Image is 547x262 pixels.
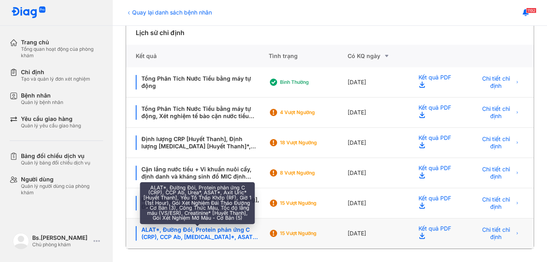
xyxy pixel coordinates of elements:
[21,46,103,59] div: Tổng quan hoạt động của phòng khám
[478,75,513,89] span: Chi tiết chỉ định
[136,135,259,150] div: Định lượng CRP [Huyết Thanh], Định lượng [MEDICAL_DATA] [Huyết Thanh]*, Cặn lắng nước tiểu + Vi k...
[473,227,524,240] button: Chi tiết chỉ định
[136,105,259,120] div: Tổng Phân Tích Nước Tiểu bằng máy tự động, Xét nghiệm tế bào cặn nước tiểu bằng máy tự động
[473,166,524,179] button: Chi tiết chỉ định
[478,135,513,150] span: Chi tiết chỉ định
[21,160,90,166] div: Quản lý bảng đối chiếu dịch vụ
[280,200,344,206] div: 15 Vượt ngưỡng
[478,226,513,241] span: Chi tiết chỉ định
[473,136,524,149] button: Chi tiết chỉ định
[280,139,344,146] div: 18 Vượt ngưỡng
[478,166,513,180] span: Chi tiết chỉ định
[269,45,348,67] div: Tình trạng
[409,158,464,188] div: Kết quả PDF
[348,128,409,158] div: [DATE]
[348,51,409,61] div: Có KQ ngày
[473,197,524,210] button: Chi tiết chỉ định
[348,158,409,188] div: [DATE]
[348,188,409,218] div: [DATE]
[126,45,269,67] div: Kết quả
[136,226,259,241] div: ALAT*, Đường Đói, Protein phản ứng C (CRP), CCP Ab, [MEDICAL_DATA]*, ASAT*, Axit Uric* [Huyết Tha...
[32,241,90,248] div: Chủ phòng khám
[136,75,259,89] div: Tổng Phân Tích Nước Tiểu bằng máy tự động
[473,76,524,89] button: Chi tiết chỉ định
[136,166,259,180] div: Cặn lắng nước tiểu + Vi khuẩn nuôi cấy, định danh và kháng sinh đồ MIC định lượng hệ tự động [Nướ...
[21,39,103,46] div: Trang chủ
[526,8,537,13] span: 1192
[409,128,464,158] div: Kết quả PDF
[11,6,46,19] img: logo
[21,76,90,82] div: Tạo và quản lý đơn xét nghiệm
[409,98,464,128] div: Kết quả PDF
[21,123,81,129] div: Quản lý yêu cầu giao hàng
[21,115,81,123] div: Yêu cầu giao hàng
[136,196,259,210] div: Định lượng Glucose lúc đói [Huyết Tương], Đo hoạt độ GGT (Gamma Glutamyl Transferase) [Huyết Than...
[13,233,29,249] img: logo
[280,230,344,237] div: 15 Vượt ngưỡng
[136,28,184,37] div: Lịch sử chỉ định
[473,106,524,119] button: Chi tiết chỉ định
[409,188,464,218] div: Kết quả PDF
[478,105,513,120] span: Chi tiết chỉ định
[21,69,90,76] div: Chỉ định
[21,92,63,99] div: Bệnh nhân
[21,152,90,160] div: Bảng đối chiếu dịch vụ
[280,170,344,176] div: 8 Vượt ngưỡng
[21,176,103,183] div: Người dùng
[409,218,464,249] div: Kết quả PDF
[478,196,513,210] span: Chi tiết chỉ định
[280,109,344,116] div: 4 Vượt ngưỡng
[21,99,63,106] div: Quản lý bệnh nhân
[21,183,103,196] div: Quản lý người dùng của phòng khám
[348,218,409,249] div: [DATE]
[409,67,464,98] div: Kết quả PDF
[32,234,90,241] div: Bs.[PERSON_NAME]
[280,79,344,85] div: Bình thường
[348,98,409,128] div: [DATE]
[348,67,409,98] div: [DATE]
[126,8,212,17] div: Quay lại danh sách bệnh nhân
